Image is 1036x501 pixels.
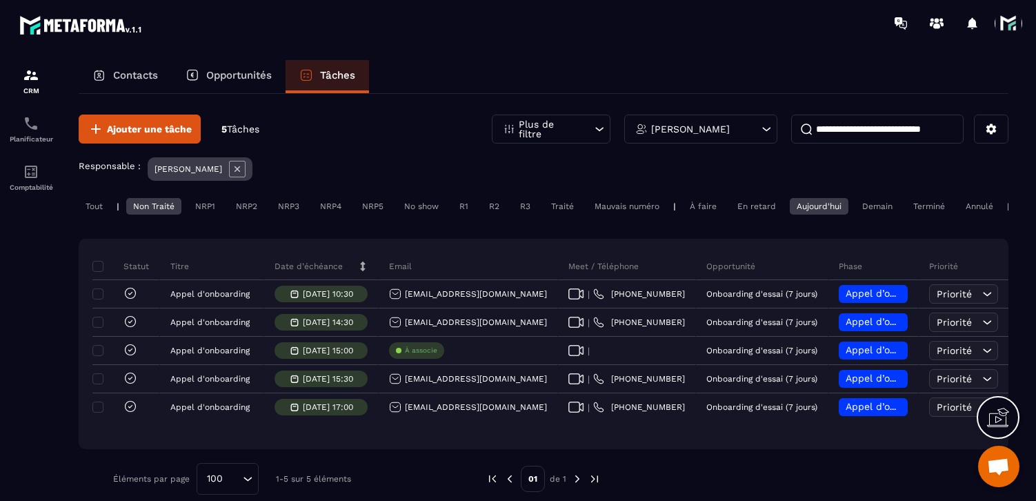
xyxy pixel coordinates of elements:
[275,261,343,272] p: Date d’échéance
[3,87,59,95] p: CRM
[651,124,730,134] p: [PERSON_NAME]
[3,105,59,153] a: schedulerschedulerPlanificateur
[79,161,141,171] p: Responsable :
[706,402,817,412] p: Onboarding d'essai (7 jours)
[126,198,181,215] div: Non Traité
[906,198,952,215] div: Terminé
[276,474,351,484] p: 1-5 sur 5 éléments
[96,261,149,272] p: Statut
[206,69,272,81] p: Opportunités
[588,317,590,328] span: |
[303,289,353,299] p: [DATE] 10:30
[482,198,506,215] div: R2
[588,374,590,384] span: |
[846,344,976,355] span: Appel d’onboarding planifié
[405,346,437,355] p: À associe
[23,67,39,83] img: formation
[550,473,566,484] p: de 1
[937,345,972,356] span: Priorité
[188,198,222,215] div: NRP1
[706,374,817,384] p: Onboarding d'essai (7 jours)
[229,198,264,215] div: NRP2
[79,115,201,144] button: Ajouter une tâche
[303,402,353,412] p: [DATE] 17:00
[303,374,353,384] p: [DATE] 15:30
[197,463,259,495] div: Search for option
[504,473,516,485] img: prev
[227,124,259,135] span: Tâches
[937,373,972,384] span: Priorité
[855,198,899,215] div: Demain
[706,289,817,299] p: Onboarding d'essai (7 jours)
[730,198,783,215] div: En retard
[593,288,685,299] a: [PHONE_NUMBER]
[113,69,158,81] p: Contacts
[683,198,724,215] div: À faire
[588,473,601,485] img: next
[303,346,353,355] p: [DATE] 15:00
[355,198,390,215] div: NRP5
[202,471,228,487] span: 100
[79,60,172,93] a: Contacts
[790,198,848,215] div: Aujourd'hui
[23,164,39,180] img: accountant
[107,122,192,136] span: Ajouter une tâche
[228,471,239,487] input: Search for option
[978,446,1019,487] div: Ouvrir le chat
[846,288,976,299] span: Appel d’onboarding planifié
[79,198,110,215] div: Tout
[544,198,581,215] div: Traité
[19,12,143,37] img: logo
[588,346,590,356] span: |
[593,317,685,328] a: [PHONE_NUMBER]
[486,473,499,485] img: prev
[959,198,1000,215] div: Annulé
[593,402,685,413] a: [PHONE_NUMBER]
[23,115,39,132] img: scheduler
[519,119,579,139] p: Plus de filtre
[117,202,119,211] p: |
[303,317,353,327] p: [DATE] 14:30
[452,198,475,215] div: R1
[588,198,666,215] div: Mauvais numéro
[170,289,250,299] p: Appel d'onboarding
[571,473,584,485] img: next
[3,153,59,202] a: accountantaccountantComptabilité
[937,288,972,299] span: Priorité
[937,317,972,328] span: Priorité
[1007,202,1010,211] p: |
[521,466,545,492] p: 01
[170,317,250,327] p: Appel d'onboarding
[929,261,958,272] p: Priorité
[389,261,412,272] p: Email
[170,402,250,412] p: Appel d'onboarding
[568,261,639,272] p: Meet / Téléphone
[937,402,972,413] span: Priorité
[706,346,817,355] p: Onboarding d'essai (7 jours)
[846,401,976,412] span: Appel d’onboarding planifié
[588,402,590,413] span: |
[588,289,590,299] span: |
[271,198,306,215] div: NRP3
[170,346,250,355] p: Appel d'onboarding
[397,198,446,215] div: No show
[513,198,537,215] div: R3
[155,164,222,174] p: [PERSON_NAME]
[313,198,348,215] div: NRP4
[170,374,250,384] p: Appel d'onboarding
[839,261,862,272] p: Phase
[3,184,59,191] p: Comptabilité
[221,123,259,136] p: 5
[846,373,976,384] span: Appel d’onboarding planifié
[593,373,685,384] a: [PHONE_NUMBER]
[706,261,755,272] p: Opportunité
[673,202,676,211] p: |
[846,316,976,327] span: Appel d’onboarding planifié
[3,57,59,105] a: formationformationCRM
[172,60,286,93] a: Opportunités
[286,60,369,93] a: Tâches
[320,69,355,81] p: Tâches
[3,135,59,143] p: Planificateur
[113,474,190,484] p: Éléments par page
[170,261,189,272] p: Titre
